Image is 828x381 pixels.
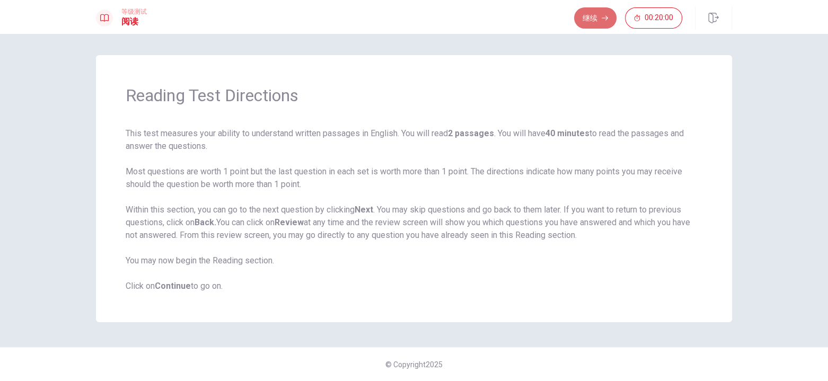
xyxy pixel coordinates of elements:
b: Review [275,217,304,227]
button: 继续 [574,7,616,29]
span: This test measures your ability to understand written passages in English. You will read . You wi... [126,127,702,293]
b: Continue [155,281,191,291]
b: Back. [195,217,216,227]
b: Next [355,205,373,215]
h1: 阅读 [121,15,147,28]
span: 等级测试 [121,8,147,15]
span: © Copyright 2025 [385,360,443,369]
b: 2 passages [448,128,494,138]
button: 00:20:00 [625,7,682,29]
h1: Reading Test Directions [126,85,702,106]
b: 40 minutes [545,128,589,138]
span: 00:20:00 [645,14,673,22]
